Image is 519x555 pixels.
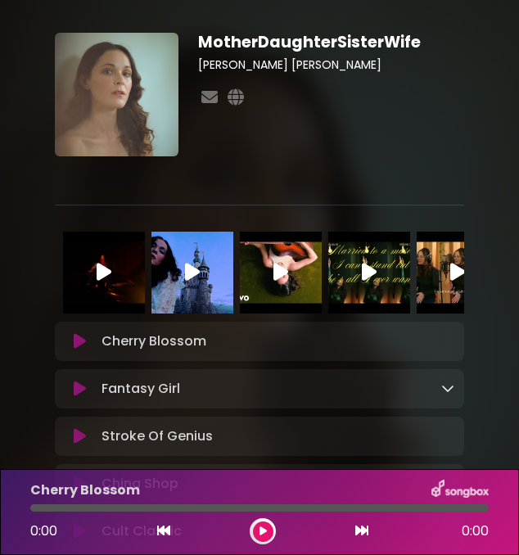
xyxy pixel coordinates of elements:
[102,332,206,351] p: Cherry Blossom
[240,232,322,314] img: Video Thumbnail
[417,232,499,314] img: Video Thumbnail
[462,521,489,541] span: 0:00
[431,480,489,501] img: songbox-logo-white.png
[198,58,464,72] h3: [PERSON_NAME] [PERSON_NAME]
[30,481,140,500] p: Cherry Blossom
[55,33,178,156] img: MgHmKi4DSmmRGAQi7GqP
[30,521,57,540] span: 0:00
[102,379,180,399] p: Fantasy Girl
[198,33,464,52] h1: MotherDaughterSisterWife
[102,426,213,446] p: Stroke Of Genius
[328,232,410,314] img: Video Thumbnail
[151,232,233,314] img: Video Thumbnail
[63,232,145,314] img: Video Thumbnail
